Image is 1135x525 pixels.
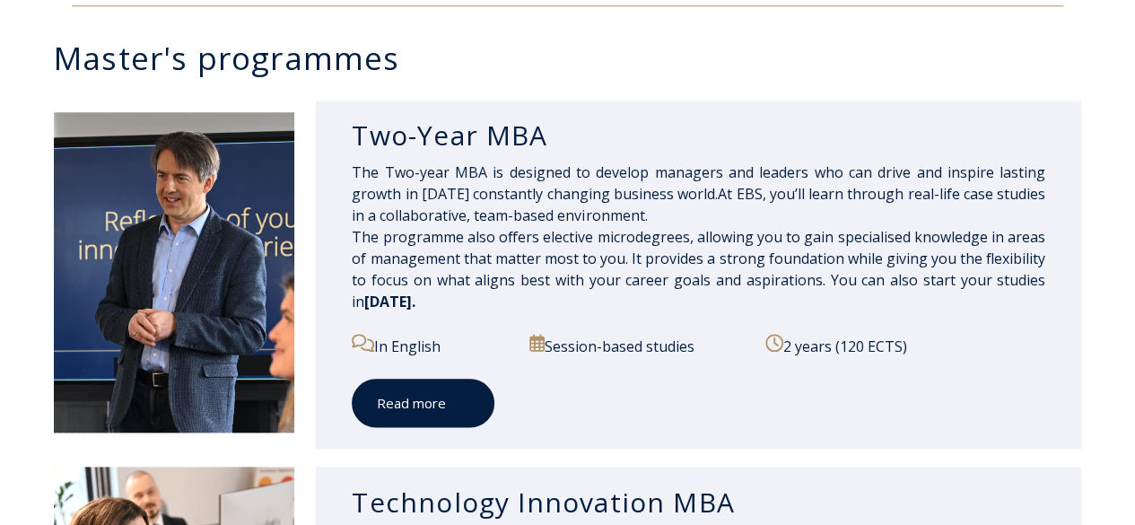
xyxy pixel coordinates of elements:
span: [DATE]. [364,292,415,311]
a: Read more [352,379,494,428]
h3: Master's programmes [54,42,1099,74]
span: You can also start your studies in [352,270,1045,311]
h3: Technology Innovation MBA [352,486,1045,520]
img: DSC_2098 [54,112,294,433]
p: 2 years (120 ECTS) [765,334,1045,357]
p: In English [352,334,514,357]
p: Session-based studies [529,334,751,357]
h3: Two-Year MBA [352,118,1045,153]
span: The Two-year MBA is designed to develop managers and leaders who can drive and inspire lasting gr... [352,162,1045,290]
